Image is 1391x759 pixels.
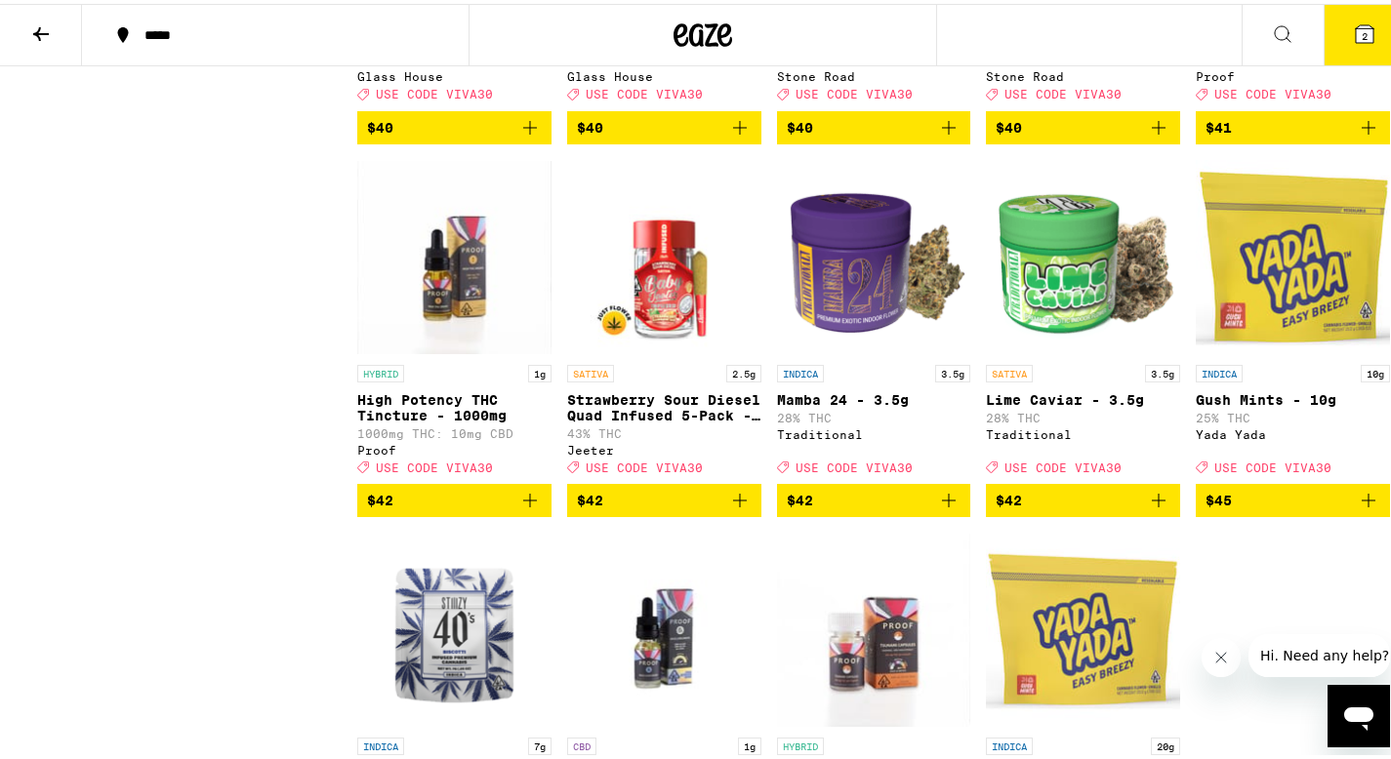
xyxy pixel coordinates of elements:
[577,116,603,132] span: $40
[357,66,552,79] div: Glass House
[986,107,1180,140] button: Add to bag
[357,529,552,724] img: STIIIZY - Biscotti Infused - 7g
[1248,630,1390,673] iframe: Message from company
[367,489,393,504] span: $42
[1206,116,1232,132] span: $41
[357,156,552,480] a: Open page for High Potency THC Tincture - 1000mg from Proof
[1206,489,1232,504] span: $45
[1214,85,1331,98] span: USE CODE VIVA30
[777,408,971,420] p: 28% THC
[986,156,1180,351] img: Traditional - Lime Caviar - 3.5g
[376,85,493,98] span: USE CODE VIVA30
[567,734,596,751] p: CBD
[357,156,552,351] img: Proof - High Potency THC Tincture - 1000mg
[357,480,552,513] button: Add to bag
[1196,480,1390,513] button: Add to bag
[1196,66,1390,79] div: Proof
[1004,85,1122,98] span: USE CODE VIVA30
[567,66,761,79] div: Glass House
[1196,408,1390,420] p: 25% THC
[357,734,404,751] p: INDICA
[528,361,552,379] p: 1g
[935,361,970,379] p: 3.5g
[357,423,552,436] p: 1000mg THC: 10mg CBD
[996,489,1022,504] span: $42
[986,361,1033,379] p: SATIVA
[726,361,761,379] p: 2.5g
[1196,156,1390,480] a: Open page for Gush Mints - 10g from Yada Yada
[777,156,971,480] a: Open page for Mamba 24 - 3.5g from Traditional
[777,480,971,513] button: Add to bag
[357,361,404,379] p: HYBRID
[567,388,761,419] p: Strawberry Sour Diesel Quad Infused 5-Pack - 2.5g
[586,85,703,98] span: USE CODE VIVA30
[777,66,971,79] div: Stone Road
[567,156,761,351] img: Jeeter - Strawberry Sour Diesel Quad Infused 5-Pack - 2.5g
[1196,424,1390,437] div: Yada Yada
[567,529,761,724] img: Proof - Bazillion 1:1 CBD:THC Tincture - 1000mg
[1361,361,1390,379] p: 10g
[376,458,493,470] span: USE CODE VIVA30
[1196,156,1390,351] img: Yada Yada - Gush Mints - 10g
[1214,458,1331,470] span: USE CODE VIVA30
[1196,388,1390,404] p: Gush Mints - 10g
[1362,26,1368,38] span: 2
[528,734,552,751] p: 7g
[567,440,761,453] div: Jeeter
[996,116,1022,132] span: $40
[1202,634,1241,673] iframe: Close message
[777,734,824,751] p: HYBRID
[986,529,1180,724] img: Yada Yada - Gush Mints - 20g
[777,361,824,379] p: INDICA
[986,388,1180,404] p: Lime Caviar - 3.5g
[1151,734,1180,751] p: 20g
[738,734,761,751] p: 1g
[357,107,552,140] button: Add to bag
[567,361,614,379] p: SATIVA
[567,107,761,140] button: Add to bag
[986,424,1180,437] div: Traditional
[777,107,971,140] button: Add to bag
[787,489,813,504] span: $42
[567,480,761,513] button: Add to bag
[796,85,913,98] span: USE CODE VIVA30
[986,408,1180,420] p: 28% THC
[1196,361,1243,379] p: INDICA
[367,116,393,132] span: $40
[1145,361,1180,379] p: 3.5g
[777,529,971,724] img: Proof - THC Tsunami 100mg Capsules
[357,388,552,419] p: High Potency THC Tincture - 1000mg
[796,458,913,470] span: USE CODE VIVA30
[1328,681,1390,743] iframe: Button to launch messaging window
[1196,107,1390,140] button: Add to bag
[777,388,971,404] p: Mamba 24 - 3.5g
[567,156,761,480] a: Open page for Strawberry Sour Diesel Quad Infused 5-Pack - 2.5g from Jeeter
[1004,458,1122,470] span: USE CODE VIVA30
[986,734,1033,751] p: INDICA
[577,489,603,504] span: $42
[986,480,1180,513] button: Add to bag
[986,156,1180,480] a: Open page for Lime Caviar - 3.5g from Traditional
[357,440,552,453] div: Proof
[567,423,761,436] p: 43% THC
[777,156,971,351] img: Traditional - Mamba 24 - 3.5g
[777,424,971,437] div: Traditional
[787,116,813,132] span: $40
[586,458,703,470] span: USE CODE VIVA30
[986,66,1180,79] div: Stone Road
